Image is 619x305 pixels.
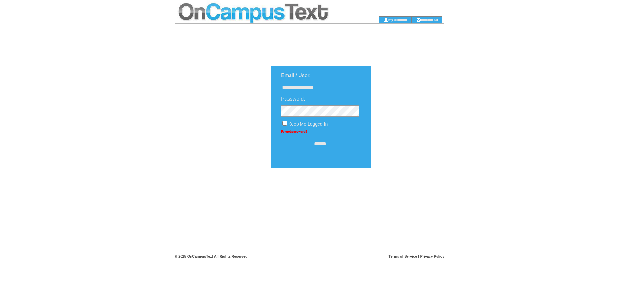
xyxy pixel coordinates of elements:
[175,254,248,258] span: © 2025 OnCampusText All Rights Reserved
[390,185,422,193] img: transparent.png;jsessionid=976ACF52D642F700CFE5D4EF05CE0074
[288,121,328,127] span: Keep Me Logged In
[418,254,419,258] span: |
[421,17,438,22] a: contact us
[281,130,307,133] a: Forgot password?
[281,96,305,102] span: Password:
[416,17,421,23] img: contact_us_icon.gif;jsessionid=976ACF52D642F700CFE5D4EF05CE0074
[384,17,388,23] img: account_icon.gif;jsessionid=976ACF52D642F700CFE5D4EF05CE0074
[388,17,407,22] a: my account
[281,73,311,78] span: Email / User:
[420,254,444,258] a: Privacy Policy
[389,254,417,258] a: Terms of Service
